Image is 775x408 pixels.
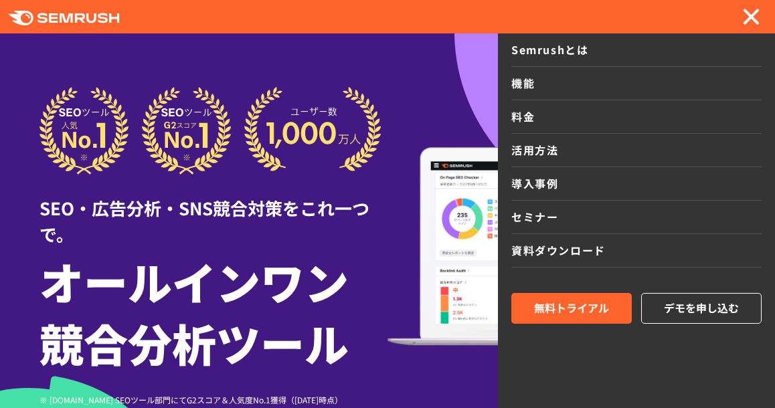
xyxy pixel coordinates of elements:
a: Semrushとは [511,33,762,67]
a: 導入事例 [511,167,762,201]
a: 活用方法 [511,134,762,167]
div: SEO・広告分析・SNS競合対策をこれ一つで。 [39,175,387,247]
div: ※ [DOMAIN_NAME] SEOツール部門にてG2スコア＆人気度No.1獲得（[DATE]時点） [39,393,387,406]
a: 無料トライアル [511,293,632,324]
a: セミナー [511,201,762,234]
a: 機能 [511,67,762,100]
span: 無料トライアル [534,300,609,317]
a: デモを申し込む [641,293,762,324]
h1: オールインワン 競合分析ツール [39,250,387,373]
a: 料金 [511,100,762,134]
span: デモを申し込む [664,300,739,317]
a: 資料ダウンロード [511,234,762,268]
